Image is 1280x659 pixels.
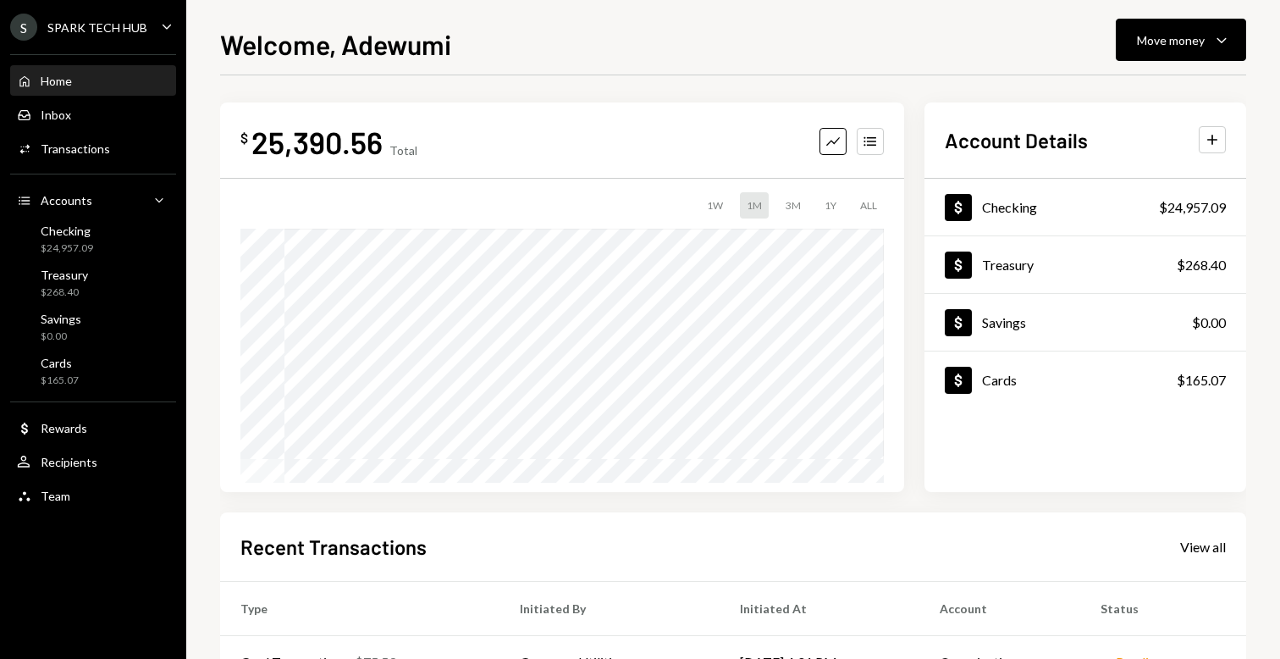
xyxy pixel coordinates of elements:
button: Move money [1116,19,1246,61]
div: 1M [740,192,769,219]
a: Checking$24,957.09 [924,179,1246,235]
div: 1Y [818,192,843,219]
div: Transactions [41,141,110,156]
div: Accounts [41,193,92,208]
div: $165.07 [41,374,79,388]
div: 25,390.56 [251,123,383,161]
div: Cards [982,372,1017,388]
a: Cards$165.07 [10,351,176,391]
a: Savings$0.00 [10,307,176,347]
a: View all [1180,537,1226,556]
div: $24,957.09 [41,241,93,256]
div: 1W [700,192,730,219]
div: $24,957.09 [1159,197,1226,218]
a: Home [10,65,176,96]
h2: Recent Transactions [240,533,427,561]
div: Recipients [41,455,97,469]
a: Rewards [10,413,176,443]
div: $0.00 [1192,313,1226,333]
th: Initiated By [499,581,720,635]
a: Recipients [10,446,176,477]
a: Cards$165.07 [924,352,1246,408]
div: 3M [779,192,808,219]
a: Team [10,480,176,511]
div: Checking [982,199,1037,215]
div: $ [240,130,248,147]
a: Treasury$268.40 [10,263,176,303]
div: Checking [41,224,93,238]
a: Transactions [10,133,176,163]
a: Accounts [10,185,176,215]
th: Account [919,581,1080,635]
div: $0.00 [41,329,81,344]
th: Status [1080,581,1246,635]
a: Inbox [10,99,176,130]
div: SPARK TECH HUB [47,20,147,35]
div: $268.40 [41,285,88,300]
div: $165.07 [1177,370,1226,390]
div: ALL [853,192,884,219]
a: Savings$0.00 [924,294,1246,351]
div: Team [41,489,70,503]
a: Treasury$268.40 [924,236,1246,293]
div: Treasury [41,268,88,282]
div: Savings [982,314,1026,330]
th: Initiated At [720,581,919,635]
th: Type [220,581,499,635]
div: Move money [1137,31,1205,49]
h2: Account Details [945,126,1088,154]
div: Home [41,74,72,88]
div: Cards [41,356,79,370]
div: Total [389,143,417,158]
div: Inbox [41,108,71,122]
div: Rewards [41,421,87,435]
div: Treasury [982,257,1034,273]
div: Savings [41,312,81,326]
div: View all [1180,539,1226,556]
div: $268.40 [1177,255,1226,275]
div: S [10,14,37,41]
h1: Welcome, Adewumi [220,27,451,61]
a: Checking$24,957.09 [10,219,176,259]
